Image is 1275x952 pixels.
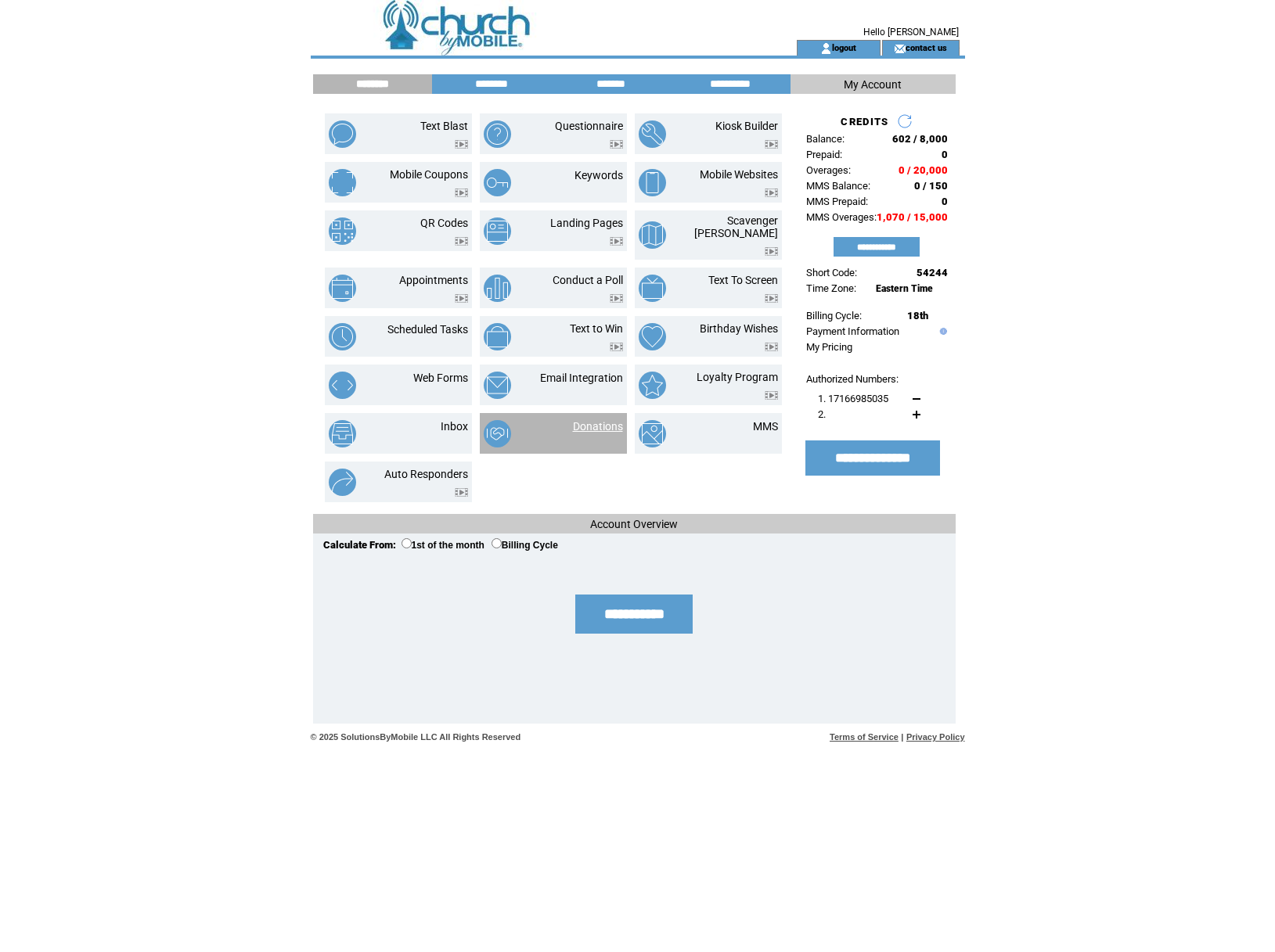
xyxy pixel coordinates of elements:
a: Loyalty Program [697,371,778,383]
span: 54244 [917,267,948,278]
span: Hello [PERSON_NAME] [863,27,959,38]
a: Scavenger [PERSON_NAME] [694,214,778,239]
img: qr-codes.png [329,217,356,245]
a: Mobile Websites [700,168,778,181]
span: MMS Balance: [806,180,870,192]
img: video.png [765,391,778,400]
img: video.png [455,189,468,197]
img: keywords.png [484,169,511,196]
img: video.png [455,237,468,246]
span: 0 / 20,000 [899,164,948,176]
a: Web Forms [413,372,468,384]
a: Privacy Policy [906,732,965,742]
img: landing-pages.png [484,217,511,245]
a: Landing Pages [550,217,623,229]
span: Account Overview [590,518,678,530]
span: Prepaid: [806,149,842,160]
img: account_icon.gif [820,42,832,55]
a: Kiosk Builder [715,120,778,132]
img: text-to-screen.png [639,275,666,302]
span: © 2025 SolutionsByMobile LLC All Rights Reserved [311,732,521,742]
a: Text Blast [420,120,468,132]
span: Billing Cycle: [806,310,862,322]
span: 602 / 8,000 [892,133,948,145]
img: conduct-a-poll.png [484,275,511,302]
span: 0 [942,149,948,160]
img: scheduled-tasks.png [329,323,356,350]
img: video.png [610,140,623,149]
span: CREDITS [841,116,888,128]
span: MMS Overages: [806,211,877,223]
span: Eastern Time [876,283,933,294]
span: 1,070 / 15,000 [877,211,948,223]
img: video.png [765,189,778,197]
img: inbox.png [329,420,356,447]
a: Appointments [399,274,468,286]
span: Overages: [806,164,851,176]
a: Inbox [441,420,468,433]
a: Mobile Coupons [390,168,468,181]
a: Auto Responders [384,468,468,480]
img: video.png [455,488,468,497]
img: kiosk-builder.png [639,120,666,148]
input: Billing Cycle [492,538,502,548]
span: Time Zone: [806,282,856,294]
span: My Account [844,78,902,91]
img: contact_us_icon.gif [894,42,906,55]
a: Conduct a Poll [553,274,623,286]
span: 0 / 150 [914,180,948,192]
a: MMS [753,420,778,433]
span: 0 [942,196,948,207]
a: logout [832,42,856,52]
span: Authorized Numbers: [806,373,899,385]
img: help.gif [936,328,947,335]
span: Short Code: [806,267,857,278]
img: birthday-wishes.png [639,323,666,350]
a: Birthday Wishes [700,322,778,335]
span: MMS Prepaid: [806,196,868,207]
span: 18th [907,310,928,322]
img: video.png [765,294,778,303]
a: Email Integration [540,372,623,384]
img: web-forms.png [329,372,356,399]
img: questionnaire.png [484,120,511,148]
a: Donations [573,420,623,433]
img: video.png [765,247,778,256]
span: 1. 17166985035 [818,393,888,404]
a: Questionnaire [555,120,623,132]
img: video.png [455,294,468,303]
span: | [901,732,903,742]
img: mobile-websites.png [639,169,666,196]
img: scavenger-hunt.png [639,221,666,249]
img: video.png [765,343,778,351]
img: text-blast.png [329,120,356,148]
img: video.png [765,140,778,149]
span: Balance: [806,133,845,145]
a: Terms of Service [830,732,899,742]
input: 1st of the month [402,538,412,548]
span: 2. [818,408,826,420]
img: text-to-win.png [484,323,511,350]
img: donations.png [484,420,511,447]
img: appointments.png [329,275,356,302]
a: Scheduled Tasks [387,323,468,336]
img: loyalty-program.png [639,372,666,399]
a: Text to Win [570,322,623,335]
a: QR Codes [420,217,468,229]
img: auto-responders.png [329,469,356,496]
img: video.png [610,294,623,303]
a: My Pricing [806,341,852,353]
a: Payment Information [806,325,899,337]
label: 1st of the month [402,540,484,551]
img: email-integration.png [484,372,511,399]
img: video.png [610,343,623,351]
a: Keywords [574,169,623,181]
span: Calculate From: [323,539,396,551]
a: contact us [906,42,947,52]
label: Billing Cycle [492,540,558,551]
img: video.png [610,237,623,246]
img: mms.png [639,420,666,447]
img: mobile-coupons.png [329,169,356,196]
a: Text To Screen [708,274,778,286]
img: video.png [455,140,468,149]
